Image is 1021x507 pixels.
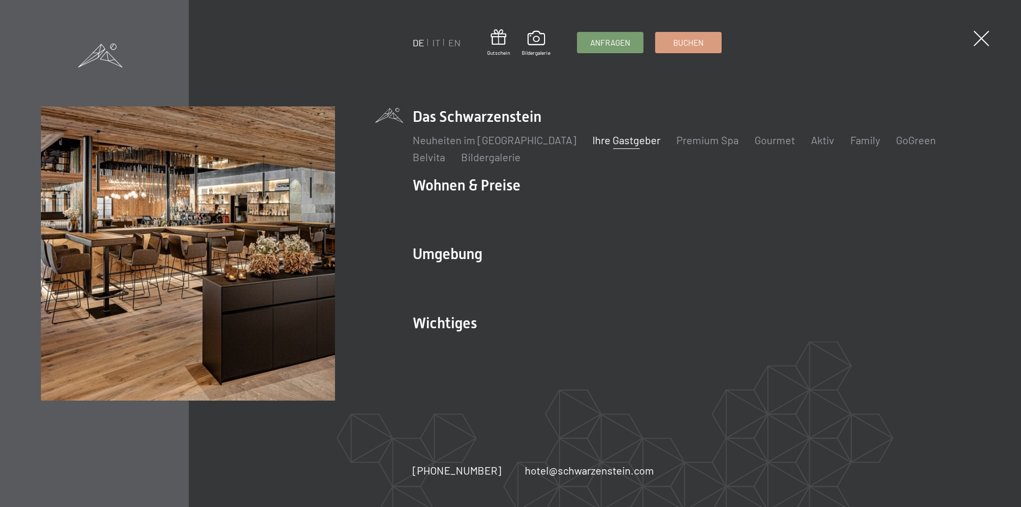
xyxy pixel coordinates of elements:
[578,32,643,53] a: Anfragen
[656,32,721,53] a: Buchen
[590,37,630,48] span: Anfragen
[487,49,510,56] span: Gutschein
[522,31,550,56] a: Bildergalerie
[592,134,660,146] a: Ihre Gastgeber
[487,29,510,56] a: Gutschein
[896,134,936,146] a: GoGreen
[413,37,424,48] a: DE
[673,37,704,48] span: Buchen
[850,134,880,146] a: Family
[525,463,654,478] a: hotel@schwarzenstein.com
[811,134,834,146] a: Aktiv
[448,37,461,48] a: EN
[413,463,501,478] a: [PHONE_NUMBER]
[522,49,550,56] span: Bildergalerie
[413,151,445,163] a: Belvita
[461,151,521,163] a: Bildergalerie
[755,134,795,146] a: Gourmet
[413,134,576,146] a: Neuheiten im [GEOGRAPHIC_DATA]
[432,37,440,48] a: IT
[676,134,739,146] a: Premium Spa
[413,464,501,477] span: [PHONE_NUMBER]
